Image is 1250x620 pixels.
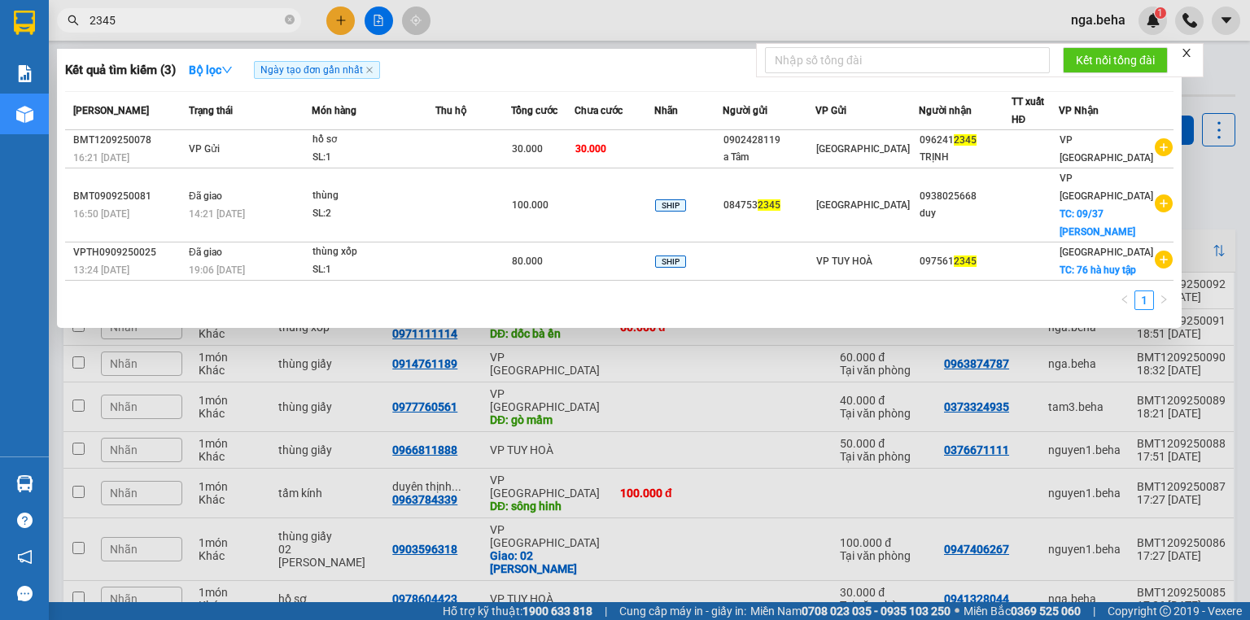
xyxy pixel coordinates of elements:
div: TRỊNH [920,149,1011,166]
span: close [365,66,374,74]
span: right [1159,295,1169,304]
button: left [1115,290,1134,310]
span: [GEOGRAPHIC_DATA] [816,143,910,155]
div: SL: 1 [312,149,435,167]
button: Kết nối tổng đài [1063,47,1168,73]
span: [PERSON_NAME] [73,105,149,116]
span: down [221,64,233,76]
div: 097561 [920,253,1011,270]
li: 1 [1134,290,1154,310]
span: Kết nối tổng đài [1076,51,1155,69]
div: duy [920,205,1011,222]
span: TC: 09/37 [PERSON_NAME] [1060,208,1135,238]
span: VP Nhận [1059,105,1099,116]
img: logo-vxr [14,11,35,35]
span: 16:21 [DATE] [73,152,129,164]
div: BMT1209250078 [73,132,184,149]
button: Bộ lọcdown [176,57,246,83]
div: thùng [312,187,435,205]
span: VP TUY HOÀ [816,255,872,267]
img: solution-icon [16,65,33,82]
span: search [68,15,79,26]
span: Người nhận [919,105,972,116]
div: SL: 2 [312,205,435,223]
span: plus-circle [1155,251,1173,269]
span: Tổng cước [511,105,557,116]
div: hồ sơ [312,131,435,149]
span: 13:24 [DATE] [73,264,129,276]
img: warehouse-icon [16,106,33,123]
span: plus-circle [1155,194,1173,212]
span: 30.000 [512,143,543,155]
div: 0902428119 [723,132,815,149]
span: SHIP [655,255,686,268]
span: 80.000 [512,255,543,267]
div: SL: 1 [312,261,435,279]
span: Món hàng [312,105,356,116]
span: Đã giao [189,247,222,258]
span: Chưa cước [575,105,623,116]
div: thùng xốp [312,243,435,261]
span: 16:50 [DATE] [73,208,129,220]
div: 084753 [723,197,815,214]
strong: Bộ lọc [189,63,233,76]
span: close [1181,47,1192,59]
span: 30.000 [575,143,606,155]
span: 100.000 [512,199,549,211]
input: Nhập số tổng đài [765,47,1050,73]
span: [GEOGRAPHIC_DATA] [816,199,910,211]
span: close-circle [285,15,295,24]
span: TC: 76 hà huy tập [1060,264,1136,276]
input: Tìm tên, số ĐT hoặc mã đơn [90,11,282,29]
span: 2345 [758,199,780,211]
span: close-circle [285,13,295,28]
span: VP Gửi [815,105,846,116]
span: VP Gửi [189,143,220,155]
li: Previous Page [1115,290,1134,310]
li: Next Page [1154,290,1174,310]
span: [GEOGRAPHIC_DATA] [1060,247,1153,258]
span: VP [GEOGRAPHIC_DATA] [1060,134,1153,164]
span: 2345 [954,134,977,146]
div: 0938025668 [920,188,1011,205]
span: left [1120,295,1130,304]
span: message [17,586,33,601]
div: VPTH0909250025 [73,244,184,261]
button: right [1154,290,1174,310]
span: plus-circle [1155,138,1173,156]
span: notification [17,549,33,565]
h3: Kết quả tìm kiếm ( 3 ) [65,62,176,79]
span: TT xuất HĐ [1012,96,1044,125]
span: Ngày tạo đơn gần nhất [254,61,380,79]
img: warehouse-icon [16,475,33,492]
span: Đã giao [189,190,222,202]
span: question-circle [17,513,33,528]
span: Nhãn [654,105,678,116]
div: 096241 [920,132,1011,149]
span: Trạng thái [189,105,233,116]
div: BMT0909250081 [73,188,184,205]
span: VP [GEOGRAPHIC_DATA] [1060,172,1153,202]
span: 2345 [954,255,977,267]
span: Thu hộ [435,105,466,116]
div: a Tâm [723,149,815,166]
a: 1 [1135,291,1153,309]
span: 19:06 [DATE] [189,264,245,276]
span: 14:21 [DATE] [189,208,245,220]
span: SHIP [655,199,686,212]
span: Người gửi [723,105,767,116]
